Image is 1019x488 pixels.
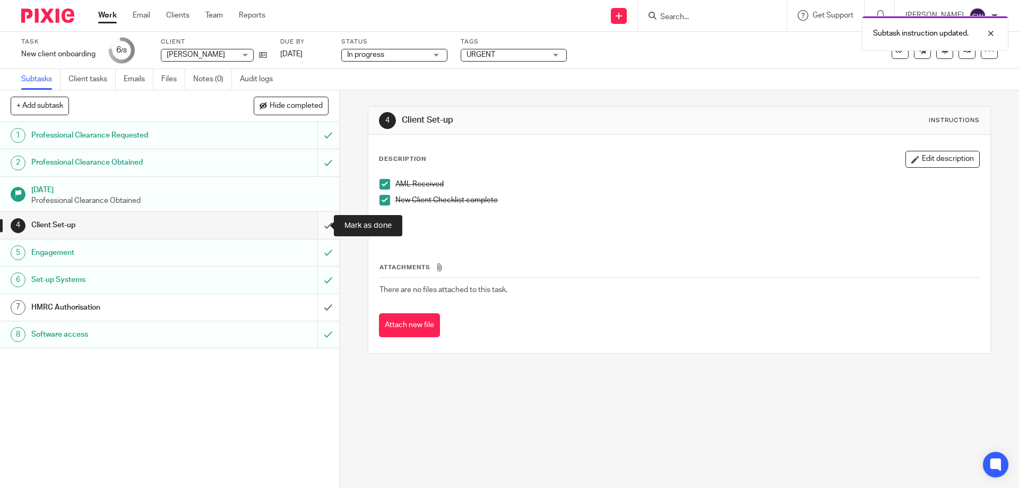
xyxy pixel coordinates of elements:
[31,127,215,143] h1: Professional Clearance Requested
[21,38,96,46] label: Task
[11,156,25,170] div: 2
[341,38,447,46] label: Status
[116,44,127,56] div: 6
[467,51,495,58] span: URGENT
[21,69,61,90] a: Subtasks
[280,38,328,46] label: Due by
[193,69,232,90] a: Notes (0)
[402,115,702,126] h1: Client Set-up
[929,116,980,125] div: Instructions
[395,179,979,190] p: AML Received
[280,50,303,58] span: [DATE]
[379,155,426,164] p: Description
[161,69,185,90] a: Files
[873,28,969,39] p: Subtask instruction updated.
[31,182,329,195] h1: [DATE]
[31,155,215,170] h1: Professional Clearance Obtained
[31,217,215,233] h1: Client Set-up
[205,10,223,21] a: Team
[21,8,74,23] img: Pixie
[254,97,329,115] button: Hide completed
[11,245,25,260] div: 5
[124,69,153,90] a: Emails
[379,286,507,294] span: There are no files attached to this task.
[31,327,215,343] h1: Software access
[133,10,150,21] a: Email
[11,272,25,287] div: 6
[905,151,980,168] button: Edit description
[31,272,215,288] h1: Set-up Systems
[379,313,440,337] button: Attach new file
[395,195,979,206] p: New Client Checklist complete
[240,69,281,90] a: Audit logs
[98,10,117,21] a: Work
[969,7,986,24] img: svg%3E
[461,38,567,46] label: Tags
[11,327,25,342] div: 8
[239,10,265,21] a: Reports
[11,128,25,143] div: 1
[270,102,323,110] span: Hide completed
[167,51,225,58] span: [PERSON_NAME]
[347,51,384,58] span: In progress
[31,245,215,261] h1: Engagement
[121,48,127,54] small: /8
[11,97,69,115] button: + Add subtask
[31,299,215,315] h1: HMRC Authorisation
[11,300,25,315] div: 7
[68,69,116,90] a: Client tasks
[11,218,25,233] div: 4
[379,264,430,270] span: Attachments
[379,112,396,129] div: 4
[21,49,96,59] div: New client onboarding
[161,38,267,46] label: Client
[31,195,329,206] p: Professional Clearance Obtained
[166,10,189,21] a: Clients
